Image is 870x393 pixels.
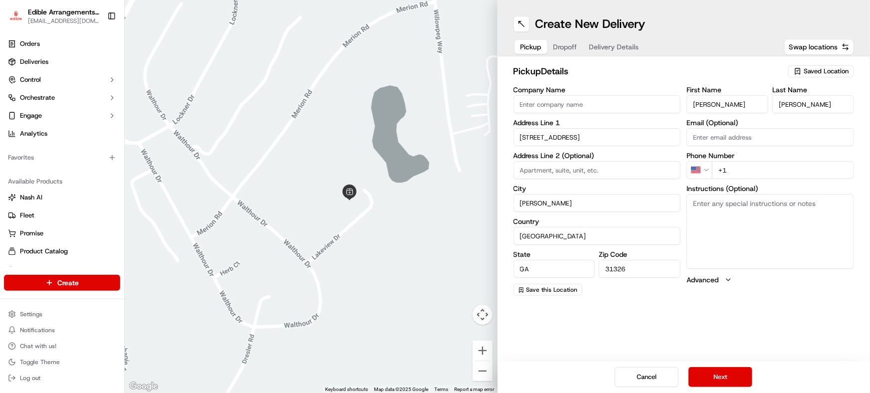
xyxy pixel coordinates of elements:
a: 📗Knowledge Base [6,141,80,159]
button: Map camera controls [473,305,493,325]
input: Apartment, suite, unit, etc. [514,161,681,179]
button: Notifications [4,323,120,337]
h1: Create New Delivery [535,16,646,32]
label: Instructions (Optional) [687,185,854,192]
input: Enter phone number [712,161,854,179]
span: Delivery Details [589,42,639,52]
span: Saved Location [804,67,849,76]
button: Zoom in [473,341,493,361]
input: Got a question? Start typing here... [26,64,179,75]
label: Email (Optional) [687,119,854,126]
span: Create [57,278,79,288]
input: Enter last name [772,95,854,113]
input: Enter state [514,260,595,278]
span: Orchestrate [20,93,55,102]
span: Promise [20,229,43,238]
button: [EMAIL_ADDRESS][DOMAIN_NAME] [28,17,99,25]
span: Engage [20,111,42,120]
span: Nash AI [20,193,42,202]
span: Knowledge Base [20,145,76,155]
img: Nash [10,10,30,30]
button: Control [4,72,120,88]
input: Enter email address [687,128,854,146]
a: Report a map error [455,387,495,392]
span: Swap locations [789,42,838,52]
a: Terms (opens in new tab) [435,387,449,392]
button: Edible Arrangements - Savannah, GAEdible Arrangements - [GEOGRAPHIC_DATA], [GEOGRAPHIC_DATA][EMAI... [4,4,103,28]
span: Toggle Theme [20,358,60,366]
button: Promise [4,225,120,241]
button: Orchestrate [4,90,120,106]
label: Zip Code [599,251,681,258]
button: Engage [4,108,120,124]
span: Returns [20,265,42,274]
button: Advanced [687,275,854,285]
span: Product Catalog [20,247,68,256]
span: Dropoff [553,42,577,52]
label: Company Name [514,86,681,93]
h2: pickup Details [514,64,783,78]
button: Next [689,367,752,387]
a: Open this area in Google Maps (opens a new window) [127,380,160,393]
button: Log out [4,371,120,385]
a: Powered byPylon [70,169,121,177]
div: We're available if you need us! [34,105,126,113]
a: Product Catalog [8,247,116,256]
span: Chat with us! [20,342,56,350]
label: Advanced [687,275,718,285]
span: Deliveries [20,57,48,66]
label: Phone Number [687,152,854,159]
button: Keyboard shortcuts [326,386,368,393]
a: 💻API Documentation [80,141,164,159]
button: Edible Arrangements - [GEOGRAPHIC_DATA], [GEOGRAPHIC_DATA] [28,7,99,17]
button: Start new chat [170,98,181,110]
input: Enter address [514,128,681,146]
button: Nash AI [4,190,120,205]
button: Toggle Theme [4,355,120,369]
span: Save this Location [526,286,578,294]
a: Returns [8,265,116,274]
button: Returns [4,261,120,277]
span: Settings [20,310,42,318]
button: Settings [4,307,120,321]
div: 📗 [10,146,18,154]
label: City [514,185,681,192]
label: State [514,251,595,258]
button: Save this Location [514,284,582,296]
span: Pylon [99,169,121,177]
a: Nash AI [8,193,116,202]
span: Orders [20,39,40,48]
img: Edible Arrangements - Savannah, GA [8,9,24,23]
a: Analytics [4,126,120,142]
label: Address Line 2 (Optional) [514,152,681,159]
input: Enter city [514,194,681,212]
img: 1736555255976-a54dd68f-1ca7-489b-9aae-adbdc363a1c4 [10,95,28,113]
label: First Name [687,86,768,93]
span: Log out [20,374,40,382]
input: Enter country [514,227,681,245]
label: Last Name [772,86,854,93]
input: Enter company name [514,95,681,113]
span: Pickup [521,42,541,52]
span: Analytics [20,129,47,138]
div: 💻 [84,146,92,154]
span: Map data ©2025 Google [374,387,429,392]
img: Google [127,380,160,393]
a: Promise [8,229,116,238]
div: Available Products [4,174,120,190]
button: Fleet [4,207,120,223]
button: Product Catalog [4,243,120,259]
a: Orders [4,36,120,52]
button: Cancel [615,367,679,387]
div: Favorites [4,150,120,166]
span: Control [20,75,41,84]
a: Fleet [8,211,116,220]
span: Notifications [20,326,55,334]
p: Welcome 👋 [10,40,181,56]
button: Swap locations [784,39,854,55]
div: Start new chat [34,95,164,105]
input: Enter zip code [599,260,681,278]
button: Saved Location [788,64,854,78]
input: Enter first name [687,95,768,113]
